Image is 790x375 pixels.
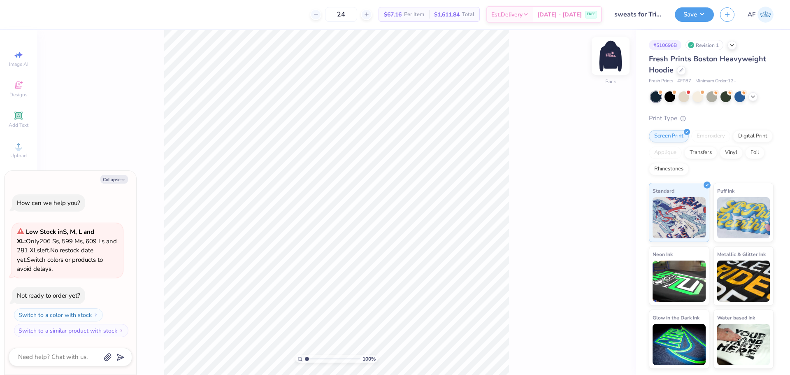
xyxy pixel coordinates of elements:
img: Standard [653,197,706,238]
span: # FP87 [677,78,691,85]
span: Add Text [9,122,28,128]
span: Water based Ink [717,313,755,322]
div: Foil [745,147,764,159]
div: Digital Print [733,130,773,142]
button: Switch to a similar product with stock [14,324,128,337]
span: Upload [10,152,27,159]
div: Embroidery [691,130,730,142]
input: – – [325,7,357,22]
div: # 510696B [649,40,681,50]
img: Switch to a similar product with stock [119,328,124,333]
strong: Low Stock in S, M, L and XL : [17,228,94,245]
img: Metallic & Glitter Ink [717,261,770,302]
div: Transfers [684,147,717,159]
div: Applique [649,147,682,159]
span: 100 % [362,355,376,363]
div: Screen Print [649,130,689,142]
a: AF [748,7,774,23]
span: $67.16 [384,10,402,19]
div: Vinyl [720,147,743,159]
button: Switch to a color with stock [14,308,103,321]
span: Image AI [9,61,28,68]
div: Not ready to order yet? [17,291,80,300]
div: Back [605,78,616,85]
span: Minimum Order: 12 + [695,78,737,85]
span: FREE [587,12,595,17]
div: Rhinestones [649,163,689,175]
span: Fresh Prints Boston Heavyweight Hoodie [649,54,766,75]
span: Puff Ink [717,186,734,195]
span: Metallic & Glitter Ink [717,250,766,259]
div: Print Type [649,114,774,123]
span: Total [462,10,474,19]
button: Collapse [100,175,128,184]
span: Only 206 Ss, 599 Ms, 609 Ls and 281 XLs left. Switch colors or products to avoid delays. [17,228,117,273]
span: [DATE] - [DATE] [537,10,582,19]
span: Neon Ink [653,250,673,259]
div: How can we help you? [17,199,80,207]
img: Puff Ink [717,197,770,238]
img: Neon Ink [653,261,706,302]
img: Water based Ink [717,324,770,365]
span: Designs [9,91,28,98]
span: Per Item [404,10,424,19]
div: Revision 1 [685,40,723,50]
span: Standard [653,186,674,195]
span: AF [748,10,755,19]
span: Glow in the Dark Ink [653,313,699,322]
span: Fresh Prints [649,78,673,85]
img: Switch to a color with stock [93,312,98,317]
input: Untitled Design [608,6,669,23]
span: $1,611.84 [434,10,460,19]
img: Glow in the Dark Ink [653,324,706,365]
span: No restock date yet. [17,246,93,264]
button: Save [675,7,714,22]
img: Ana Francesca Bustamante [757,7,774,23]
img: Back [594,40,627,72]
span: Est. Delivery [491,10,523,19]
